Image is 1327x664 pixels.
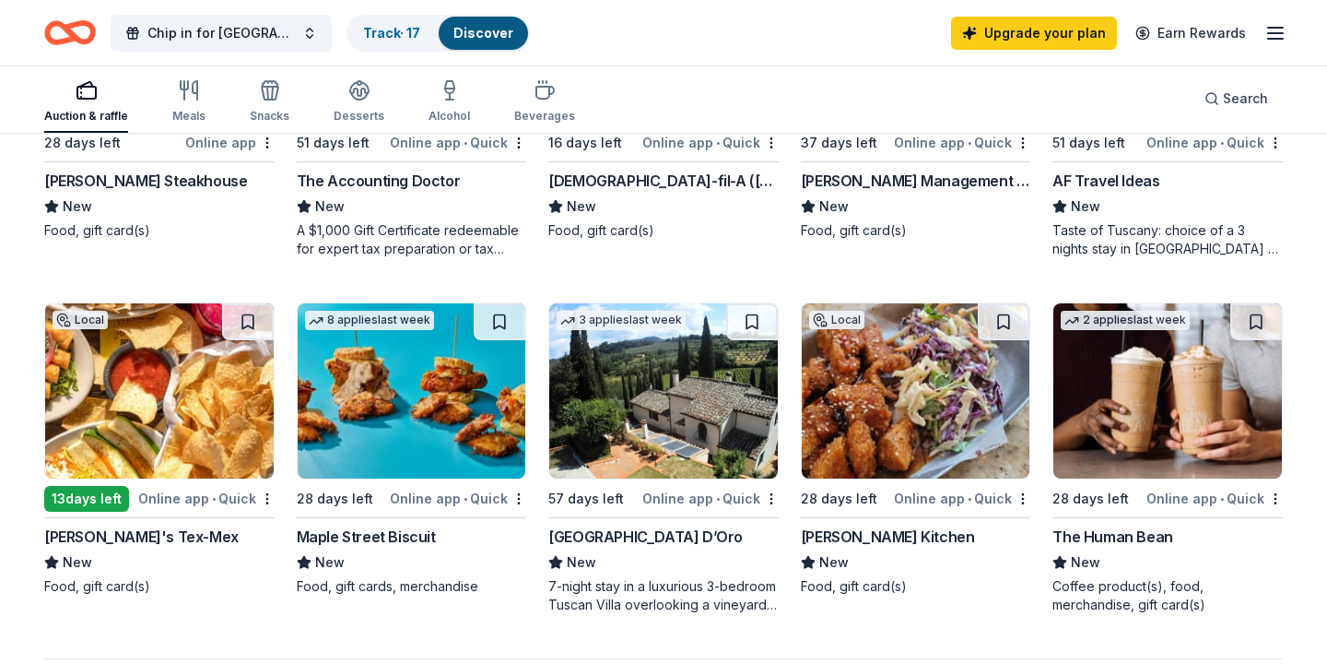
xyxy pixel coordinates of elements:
[548,488,624,510] div: 57 days left
[1052,526,1172,548] div: The Human Bean
[548,577,779,614] div: 7-night stay in a luxurious 3-bedroom Tuscan Villa overlooking a vineyard and the ancient walled ...
[894,131,1030,154] div: Online app Quick
[1052,170,1159,192] div: AF Travel Ideas
[968,492,971,506] span: •
[390,131,526,154] div: Online app Quick
[1146,131,1283,154] div: Online app Quick
[1220,136,1224,150] span: •
[549,303,778,479] img: Image for Villa Sogni D’Oro
[1052,488,1129,510] div: 28 days left
[1052,132,1125,154] div: 51 days left
[44,577,275,596] div: Food, gift card(s)
[44,132,121,154] div: 28 days left
[44,486,129,512] div: 13 days left
[1052,221,1283,258] div: Taste of Tuscany: choice of a 3 nights stay in [GEOGRAPHIC_DATA] or a 5 night stay in [GEOGRAPHIC...
[548,526,743,548] div: [GEOGRAPHIC_DATA] D’Oro
[1071,196,1100,218] span: New
[297,526,436,548] div: Maple Street Biscuit
[44,109,128,124] div: Auction & raffle
[514,72,575,133] button: Beverages
[297,221,527,258] div: A $1,000 Gift Certificate redeemable for expert tax preparation or tax resolution services—recipi...
[44,72,128,133] button: Auction & raffle
[801,302,1031,596] a: Image for Jack Allen's KitchenLocal28 days leftOnline app•Quick[PERSON_NAME] KitchenNewFood, gift...
[557,311,686,330] div: 3 applies last week
[346,15,530,52] button: Track· 17Discover
[567,196,596,218] span: New
[212,492,216,506] span: •
[334,109,384,124] div: Desserts
[53,311,108,329] div: Local
[44,302,275,596] a: Image for Maudie's Tex-MexLocal13days leftOnline app•Quick[PERSON_NAME]'s Tex-MexNewFood, gift ca...
[1124,17,1257,50] a: Earn Rewards
[1071,551,1100,574] span: New
[297,577,527,596] div: Food, gift cards, merchandise
[548,132,622,154] div: 16 days left
[642,487,779,510] div: Online app Quick
[801,170,1031,192] div: [PERSON_NAME] Management Group
[63,196,92,218] span: New
[363,25,420,41] a: Track· 17
[801,132,877,154] div: 37 days left
[453,25,513,41] a: Discover
[819,551,849,574] span: New
[567,551,596,574] span: New
[315,551,345,574] span: New
[250,72,289,133] button: Snacks
[968,136,971,150] span: •
[297,302,527,596] a: Image for Maple Street Biscuit8 applieslast week28 days leftOnline app•QuickMaple Street BiscuitN...
[250,109,289,124] div: Snacks
[951,17,1117,50] a: Upgrade your plan
[297,132,370,154] div: 51 days left
[716,492,720,506] span: •
[801,221,1031,240] div: Food, gift card(s)
[1220,492,1224,506] span: •
[1190,80,1283,117] button: Search
[315,196,345,218] span: New
[44,526,239,548] div: [PERSON_NAME]'s Tex-Mex
[548,221,779,240] div: Food, gift card(s)
[1052,577,1283,614] div: Coffee product(s), food, merchandise, gift card(s)
[809,311,864,329] div: Local
[716,136,720,150] span: •
[429,109,470,124] div: Alcohol
[1146,487,1283,510] div: Online app Quick
[138,487,275,510] div: Online app Quick
[185,131,275,154] div: Online app
[642,131,779,154] div: Online app Quick
[514,109,575,124] div: Beverages
[297,170,461,192] div: The Accounting Doctor
[390,487,526,510] div: Online app Quick
[429,72,470,133] button: Alcohol
[801,488,877,510] div: 28 days left
[1052,302,1283,614] a: Image for The Human Bean2 applieslast week28 days leftOnline app•QuickThe Human BeanNewCoffee pro...
[802,303,1030,479] img: Image for Jack Allen's Kitchen
[548,302,779,614] a: Image for Villa Sogni D’Oro3 applieslast week57 days leftOnline app•Quick[GEOGRAPHIC_DATA] D’OroN...
[894,487,1030,510] div: Online app Quick
[819,196,849,218] span: New
[801,526,975,548] div: [PERSON_NAME] Kitchen
[464,492,467,506] span: •
[147,22,295,44] span: Chip in for [GEOGRAPHIC_DATA] Good Works
[111,15,332,52] button: Chip in for [GEOGRAPHIC_DATA] Good Works
[548,170,779,192] div: [DEMOGRAPHIC_DATA]-fil-A ([GEOGRAPHIC_DATA])
[63,551,92,574] span: New
[44,170,247,192] div: [PERSON_NAME] Steakhouse
[45,303,274,479] img: Image for Maudie's Tex-Mex
[298,303,526,479] img: Image for Maple Street Biscuit
[1053,303,1282,479] img: Image for The Human Bean
[305,311,434,330] div: 8 applies last week
[172,109,206,124] div: Meals
[1223,88,1268,110] span: Search
[464,136,467,150] span: •
[172,72,206,133] button: Meals
[44,11,96,54] a: Home
[297,488,373,510] div: 28 days left
[334,72,384,133] button: Desserts
[1061,311,1190,330] div: 2 applies last week
[801,577,1031,596] div: Food, gift card(s)
[44,221,275,240] div: Food, gift card(s)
